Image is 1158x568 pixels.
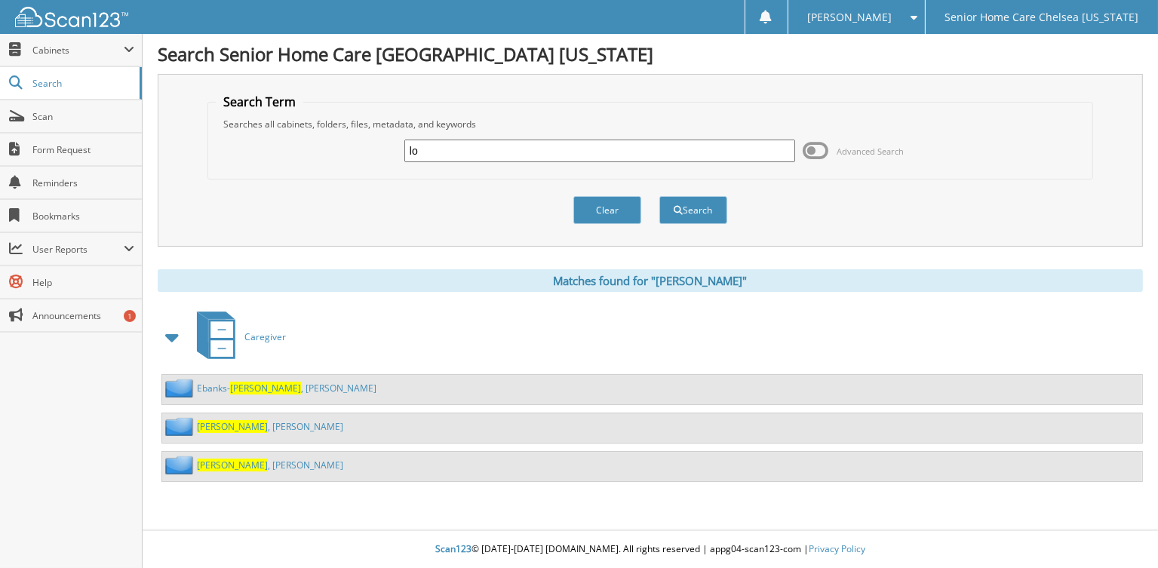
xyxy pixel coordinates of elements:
[124,310,136,322] div: 1
[165,456,197,474] img: folder2.png
[32,309,134,322] span: Announcements
[158,41,1143,66] h1: Search Senior Home Care [GEOGRAPHIC_DATA] [US_STATE]
[435,542,471,555] span: Scan123
[197,459,268,471] span: [PERSON_NAME]
[230,382,301,395] span: [PERSON_NAME]
[158,269,1143,292] div: Matches found for "[PERSON_NAME]"
[197,382,376,395] a: Ebanks-[PERSON_NAME], [PERSON_NAME]
[32,276,134,289] span: Help
[32,177,134,189] span: Reminders
[573,196,641,224] button: Clear
[143,531,1158,568] div: © [DATE]-[DATE] [DOMAIN_NAME]. All rights reserved | appg04-scan123-com |
[32,243,124,256] span: User Reports
[32,44,124,57] span: Cabinets
[216,94,303,110] legend: Search Term
[945,13,1139,22] span: Senior Home Care Chelsea [US_STATE]
[197,420,268,433] span: [PERSON_NAME]
[216,118,1084,130] div: Searches all cabinets, folders, files, metadata, and keywords
[165,417,197,436] img: folder2.png
[32,210,134,223] span: Bookmarks
[32,77,132,90] span: Search
[807,13,892,22] span: [PERSON_NAME]
[244,330,286,343] span: Caregiver
[32,110,134,123] span: Scan
[1083,496,1158,568] iframe: Chat Widget
[197,459,343,471] a: [PERSON_NAME], [PERSON_NAME]
[809,542,865,555] a: Privacy Policy
[659,196,727,224] button: Search
[837,146,904,157] span: Advanced Search
[188,307,286,367] a: Caregiver
[15,7,128,27] img: scan123-logo-white.svg
[165,379,197,398] img: folder2.png
[32,143,134,156] span: Form Request
[197,420,343,433] a: [PERSON_NAME], [PERSON_NAME]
